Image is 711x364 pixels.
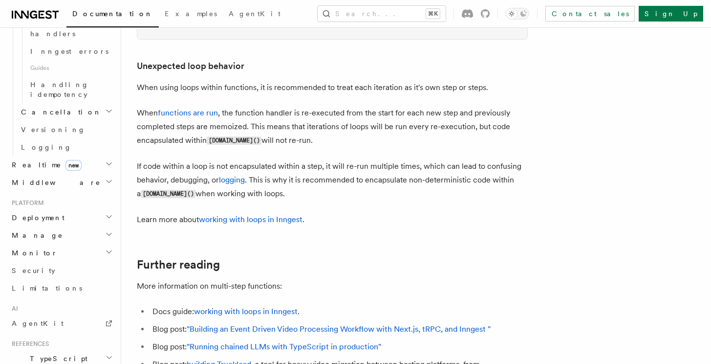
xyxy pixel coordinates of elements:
span: new [65,160,82,171]
button: Deployment [8,209,115,227]
a: AgentKit [8,315,115,332]
li: Blog post: [150,340,528,354]
a: "Building an Event Driven Video Processing Workflow with Next.js, tRPC, and Inngest " [187,324,491,334]
span: Deployment [8,213,65,223]
button: Middleware [8,174,115,191]
span: Handling idempotency [30,81,89,98]
span: Guides [26,60,115,76]
a: "Running chained LLMs with TypeScript in production" [187,342,381,351]
span: Documentation [72,10,153,18]
a: working with loops in Inngest [199,215,302,224]
button: Monitor [8,244,115,262]
a: Sign Up [639,6,703,22]
p: If code within a loop is not encapsulated within a step, it will re-run multiple times, which can... [137,159,528,201]
span: Security [12,267,55,274]
a: Logging [17,138,115,156]
a: Examples [159,3,223,26]
code: [DOMAIN_NAME]() [141,190,195,198]
p: Learn more about . [137,213,528,227]
span: Limitations [12,284,82,292]
code: [DOMAIN_NAME]() [207,136,261,145]
li: Docs guide: . [150,305,528,318]
button: Realtimenew [8,156,115,174]
a: Failure handlers [26,15,115,43]
span: Inngest errors [30,47,108,55]
button: Search...⌘K [318,6,446,22]
span: AgentKit [229,10,280,18]
span: Versioning [21,126,86,134]
li: Blog post: [150,322,528,336]
span: AI [8,305,18,313]
a: AgentKit [223,3,286,26]
a: Versioning [17,121,115,138]
a: Security [8,262,115,279]
span: References [8,340,49,348]
kbd: ⌘K [426,9,440,19]
span: Logging [21,143,72,151]
button: Manage [8,227,115,244]
span: Manage [8,230,63,240]
span: AgentKit [12,319,64,327]
a: functions are run [158,108,218,117]
a: Contact sales [545,6,635,22]
span: Platform [8,199,44,207]
a: working with loops in Inngest [194,307,298,316]
span: Middleware [8,178,101,187]
p: When , the function handler is re-executed from the start for each new step and previously comple... [137,106,528,148]
span: Cancellation [17,107,102,117]
a: Handling idempotency [26,76,115,103]
button: Cancellation [17,103,115,121]
a: Further reading [137,258,220,272]
p: When using loops within functions, it is recommended to treat each iteration as it's own step or ... [137,81,528,94]
a: Documentation [66,3,159,27]
p: More information on multi-step functions: [137,279,528,293]
a: Limitations [8,279,115,297]
a: Unexpected loop behavior [137,59,244,73]
span: Monitor [8,248,58,258]
a: Inngest errors [26,43,115,60]
button: Toggle dark mode [506,8,529,20]
a: logging [219,175,245,184]
span: Realtime [8,160,82,170]
span: Examples [165,10,217,18]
